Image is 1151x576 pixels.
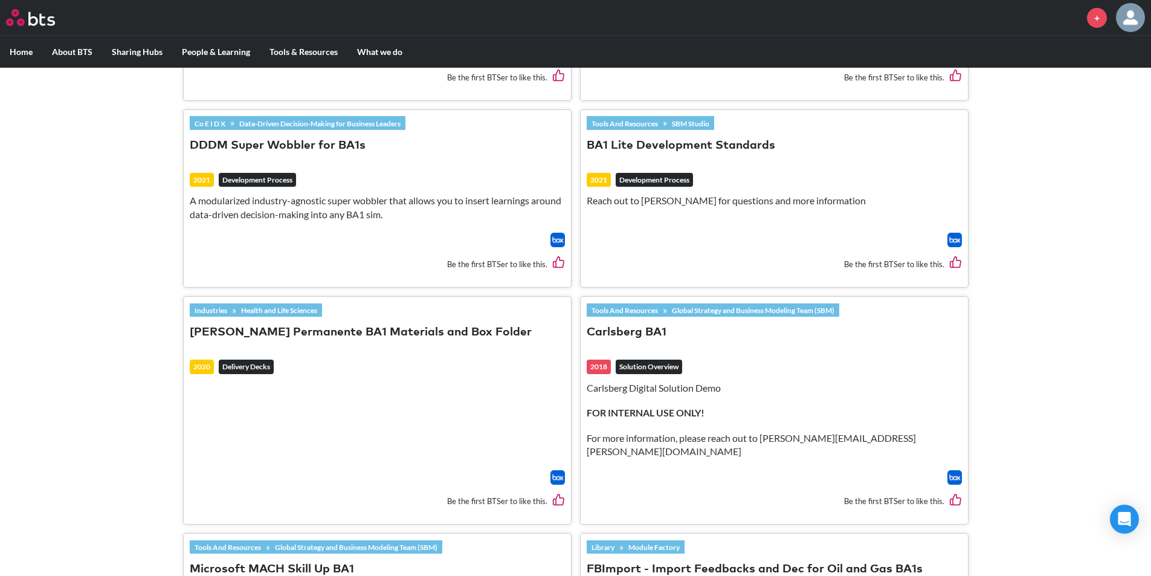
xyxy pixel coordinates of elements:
a: Global Strategy and Business Modeling Team (SBM) [270,540,442,554]
div: » [190,540,442,554]
a: Library [587,540,619,554]
div: Be the first BTSer to like this. [587,485,962,518]
a: Data-Driven Decision-Making for Business Leaders [234,117,405,130]
label: Tools & Resources [260,36,347,68]
div: Be the first BTSer to like this. [587,60,962,94]
em: Delivery Decks [219,360,274,374]
img: Box logo [550,470,565,485]
a: Industries [190,303,232,317]
a: + [1087,8,1107,28]
img: Huzaifa Ahmed [1116,3,1145,32]
label: Sharing Hubs [102,36,172,68]
img: Box logo [947,470,962,485]
a: Module Factory [624,540,685,554]
a: Tools And Resources [587,303,663,317]
a: SBM Studio [667,117,714,130]
a: Download file from Box [550,470,565,485]
label: What we do [347,36,412,68]
a: Go home [6,9,77,26]
div: » [587,540,685,554]
strong: FOR INTERNAL USE ONLY! [587,407,704,418]
a: Co E I D X [190,117,230,130]
button: [PERSON_NAME] Permanente BA1 Materials and Box Folder [190,325,532,341]
label: People & Learning [172,36,260,68]
div: Be the first BTSer to like this. [190,247,565,280]
div: 2021 [587,173,611,187]
div: Be the first BTSer to like this. [587,247,962,280]
label: About BTS [42,36,102,68]
button: DDDM Super Wobbler for BA1s [190,138,366,154]
a: Profile [1116,3,1145,32]
a: Health and Life Sciences [236,303,322,317]
div: » [587,303,839,317]
div: » [190,116,405,129]
a: Tools And Resources [190,540,266,554]
div: 2021 [190,173,214,187]
a: Download file from Box [550,233,565,247]
p: For more information, please reach out to [PERSON_NAME][EMAIL_ADDRESS][PERSON_NAME][DOMAIN_NAME] [587,432,962,459]
a: Tools And Resources [587,117,663,130]
button: Carlsberg BA1 [587,325,666,341]
img: Box logo [947,233,962,247]
div: » [190,303,322,317]
p: A modularized industry-agnostic super wobbler that allows you to insert learnings around data-dri... [190,194,565,221]
div: Be the first BTSer to like this. [190,60,565,94]
img: Box logo [550,233,565,247]
div: » [587,116,714,129]
a: Download file from Box [947,470,962,485]
em: Development Process [219,173,296,187]
p: Reach out to [PERSON_NAME] for questions and more information [587,194,962,207]
div: 2020 [190,360,214,374]
a: Download file from Box [947,233,962,247]
div: 2018 [587,360,611,374]
div: Be the first BTSer to like this. [190,485,565,518]
em: Development Process [616,173,693,187]
a: Global Strategy and Business Modeling Team (SBM) [667,303,839,317]
button: BA1 Lite Development Standards [587,138,775,154]
img: BTS Logo [6,9,55,26]
p: Carlsberg Digital Solution Demo [587,381,962,395]
div: Open Intercom Messenger [1110,505,1139,534]
em: Solution Overview [616,360,682,374]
